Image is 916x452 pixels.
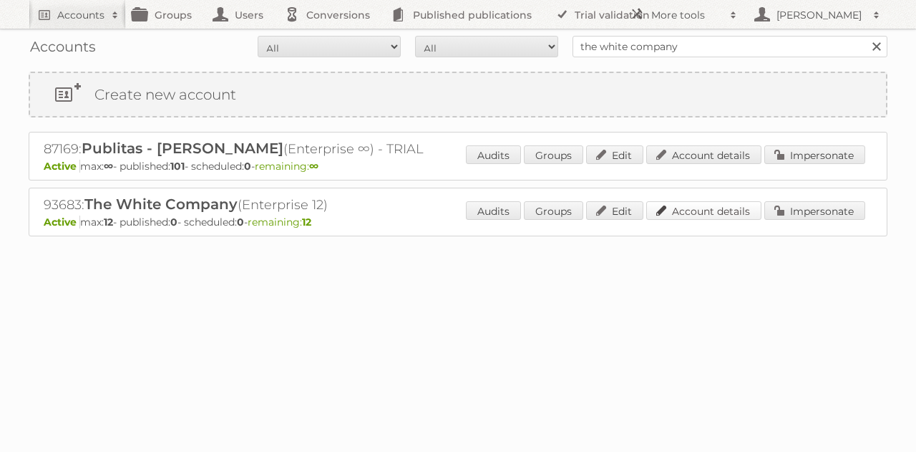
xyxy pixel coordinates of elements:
[764,145,865,164] a: Impersonate
[773,8,866,22] h2: [PERSON_NAME]
[57,8,104,22] h2: Accounts
[466,145,521,164] a: Audits
[244,160,251,173] strong: 0
[44,216,872,229] p: max: - published: - scheduled: -
[524,145,583,164] a: Groups
[170,160,185,173] strong: 101
[44,160,872,173] p: max: - published: - scheduled: -
[764,201,865,220] a: Impersonate
[302,216,311,229] strong: 12
[248,216,311,229] span: remaining:
[309,160,318,173] strong: ∞
[651,8,723,22] h2: More tools
[255,160,318,173] span: remaining:
[586,145,643,164] a: Edit
[586,201,643,220] a: Edit
[104,216,113,229] strong: 12
[646,145,761,164] a: Account details
[170,216,177,229] strong: 0
[44,196,545,214] h2: 93683: (Enterprise 12)
[82,140,283,157] span: Publitas - [PERSON_NAME]
[646,201,761,220] a: Account details
[104,160,113,173] strong: ∞
[44,140,545,158] h2: 87169: (Enterprise ∞) - TRIAL
[44,160,80,173] span: Active
[237,216,244,229] strong: 0
[44,216,80,229] span: Active
[84,196,238,213] span: The White Company
[524,201,583,220] a: Groups
[30,73,886,116] a: Create new account
[466,201,521,220] a: Audits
